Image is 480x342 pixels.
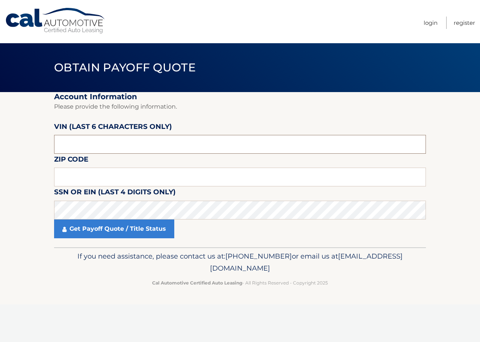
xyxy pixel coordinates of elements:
[59,279,421,287] p: - All Rights Reserved - Copyright 2025
[225,252,292,260] span: [PHONE_NUMBER]
[54,219,174,238] a: Get Payoff Quote / Title Status
[5,8,106,34] a: Cal Automotive
[424,17,438,29] a: Login
[54,121,172,135] label: VIN (last 6 characters only)
[152,280,242,286] strong: Cal Automotive Certified Auto Leasing
[454,17,475,29] a: Register
[54,154,88,168] label: Zip Code
[59,250,421,274] p: If you need assistance, please contact us at: or email us at
[54,61,196,74] span: Obtain Payoff Quote
[54,101,426,112] p: Please provide the following information.
[54,92,426,101] h2: Account Information
[54,186,176,200] label: SSN or EIN (last 4 digits only)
